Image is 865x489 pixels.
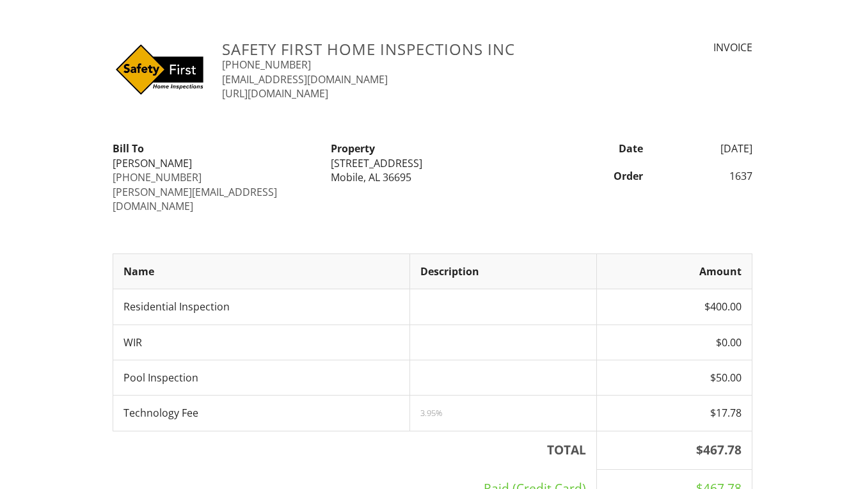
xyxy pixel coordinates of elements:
[597,360,752,395] td: $50.00
[222,72,388,86] a: [EMAIL_ADDRESS][DOMAIN_NAME]
[651,141,760,156] div: [DATE]
[420,408,586,418] div: 3.95%
[222,40,589,58] h3: Safety First Home Inspections Inc
[113,253,410,289] th: Name
[113,170,202,184] a: [PHONE_NUMBER]
[222,58,311,72] a: [PHONE_NUMBER]
[597,253,752,289] th: Amount
[113,396,410,431] td: Technology Fee
[597,289,752,325] td: $400.00
[113,289,410,325] td: Residential Inspection
[113,431,597,469] th: TOTAL
[222,86,328,100] a: [URL][DOMAIN_NAME]
[410,253,597,289] th: Description
[651,169,760,183] div: 1637
[113,185,277,213] a: [PERSON_NAME][EMAIL_ADDRESS][DOMAIN_NAME]
[113,40,207,99] img: IMG_0918.jpg
[604,40,752,54] div: INVOICE
[597,431,752,469] th: $467.78
[597,396,752,431] td: $17.78
[113,156,315,170] div: [PERSON_NAME]
[113,141,144,156] strong: Bill To
[331,141,375,156] strong: Property
[542,141,651,156] div: Date
[113,325,410,360] td: WIR
[113,360,410,395] td: Pool Inspection
[542,169,651,183] div: Order
[331,156,534,170] div: [STREET_ADDRESS]
[597,325,752,360] td: $0.00
[331,170,534,184] div: Mobile, AL 36695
